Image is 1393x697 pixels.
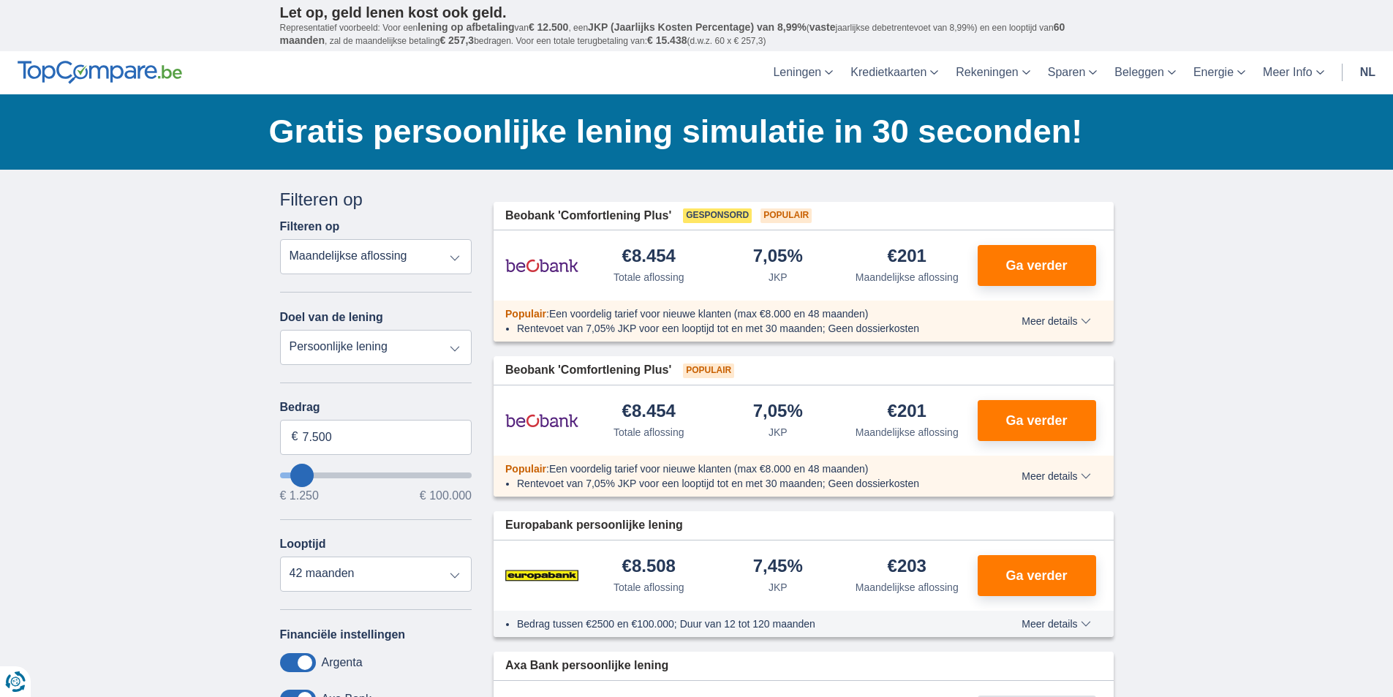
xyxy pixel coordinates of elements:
[614,270,684,285] div: Totale aflossing
[517,321,968,336] li: Rentevoet van 7,05% JKP voor een looptijd tot en met 30 maanden; Geen dossierkosten
[18,61,182,84] img: TopCompare
[647,34,687,46] span: € 15.438
[683,208,752,223] span: Gesponsord
[888,557,926,577] div: €203
[1022,471,1090,481] span: Meer details
[622,247,676,267] div: €8.454
[549,463,869,475] span: Een voordelig tarief voor nieuwe klanten (max €8.000 en 48 maanden)
[505,247,578,284] img: product.pl.alt Beobank
[292,429,298,445] span: €
[280,472,472,478] input: wantToBorrow
[760,208,812,223] span: Populair
[753,402,803,422] div: 7,05%
[280,21,1114,48] p: Representatief voorbeeld: Voor een van , een ( jaarlijkse debetrentevoet van 8,99%) en een loopti...
[517,617,968,631] li: Bedrag tussen €2500 en €100.000; Duur van 12 tot 120 maanden
[809,21,836,33] span: vaste
[683,363,734,378] span: Populair
[505,463,546,475] span: Populair
[529,21,569,33] span: € 12.500
[1011,618,1101,630] button: Meer details
[1106,51,1185,94] a: Beleggen
[614,580,684,595] div: Totale aflossing
[1005,259,1067,272] span: Ga verder
[753,557,803,577] div: 7,45%
[280,21,1065,46] span: 60 maanden
[269,109,1114,154] h1: Gratis persoonlijke lening simulatie in 30 seconden!
[418,21,514,33] span: lening op afbetaling
[280,490,319,502] span: € 1.250
[280,538,326,551] label: Looptijd
[494,306,980,321] div: :
[517,476,968,491] li: Rentevoet van 7,05% JKP voor een looptijd tot en met 30 maanden; Geen dossierkosten
[439,34,474,46] span: € 257,3
[1005,569,1067,582] span: Ga verder
[280,628,406,641] label: Financiële instellingen
[753,247,803,267] div: 7,05%
[856,270,959,285] div: Maandelijkse aflossing
[494,461,980,476] div: :
[856,425,959,440] div: Maandelijkse aflossing
[1185,51,1254,94] a: Energie
[978,555,1096,596] button: Ga verder
[1005,414,1067,427] span: Ga verder
[769,270,788,285] div: JKP
[856,580,959,595] div: Maandelijkse aflossing
[280,401,472,414] label: Bedrag
[505,402,578,439] img: product.pl.alt Beobank
[505,517,683,534] span: Europabank persoonlijke lening
[978,245,1096,286] button: Ga verder
[769,580,788,595] div: JKP
[842,51,947,94] a: Kredietkaarten
[1351,51,1384,94] a: nl
[622,402,676,422] div: €8.454
[769,425,788,440] div: JKP
[1011,470,1101,482] button: Meer details
[1039,51,1106,94] a: Sparen
[505,557,578,594] img: product.pl.alt Europabank
[280,4,1114,21] p: Let op, geld lenen kost ook geld.
[1254,51,1333,94] a: Meer Info
[505,362,671,379] span: Beobank 'Comfortlening Plus'
[888,247,926,267] div: €201
[322,656,363,669] label: Argenta
[505,308,546,320] span: Populair
[764,51,842,94] a: Leningen
[622,557,676,577] div: €8.508
[505,208,671,225] span: Beobank 'Comfortlening Plus'
[420,490,472,502] span: € 100.000
[280,220,340,233] label: Filteren op
[280,187,472,212] div: Filteren op
[888,402,926,422] div: €201
[1022,619,1090,629] span: Meer details
[549,308,869,320] span: Een voordelig tarief voor nieuwe klanten (max €8.000 en 48 maanden)
[978,400,1096,441] button: Ga verder
[280,311,383,324] label: Doel van de lening
[614,425,684,440] div: Totale aflossing
[1022,316,1090,326] span: Meer details
[505,658,668,674] span: Axa Bank persoonlijke lening
[1011,315,1101,327] button: Meer details
[947,51,1038,94] a: Rekeningen
[588,21,807,33] span: JKP (Jaarlijks Kosten Percentage) van 8,99%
